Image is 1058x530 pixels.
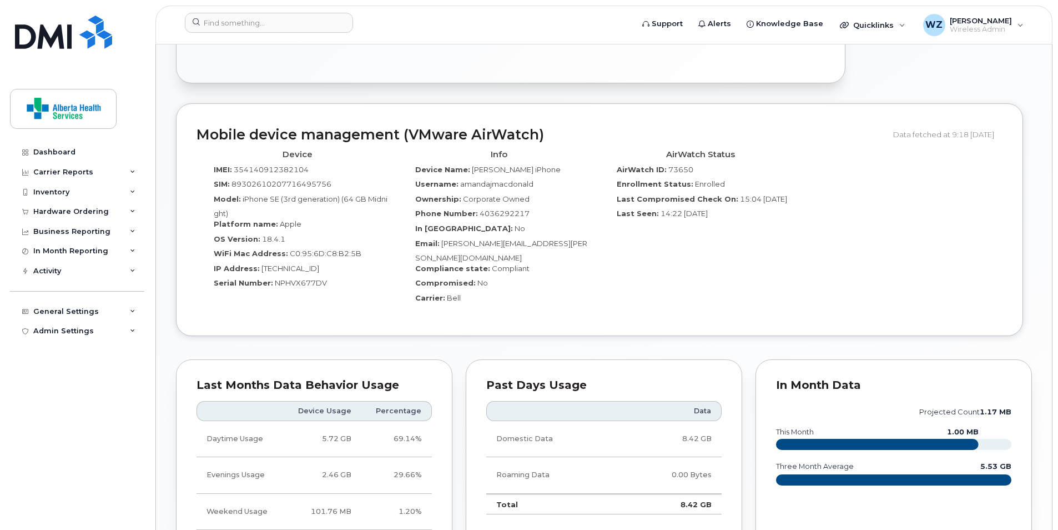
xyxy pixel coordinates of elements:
[486,421,618,457] td: Domestic Data
[361,457,432,493] td: 29.66%
[262,234,285,243] span: 18.4.1
[214,278,273,288] label: Serial Number:
[214,179,230,189] label: SIM:
[415,223,513,234] label: In [GEOGRAPHIC_DATA]:
[275,278,327,287] span: NPHVX677DV
[415,239,587,263] span: [PERSON_NAME][EMAIL_ADDRESS][PERSON_NAME][DOMAIN_NAME]
[415,208,478,219] label: Phone Number:
[617,179,693,189] label: Enrollment Status:
[214,248,288,259] label: WiFi Mac Address:
[832,14,913,36] div: Quicklinks
[415,164,470,175] label: Device Name:
[775,428,814,436] text: this month
[472,165,561,174] span: [PERSON_NAME] iPhone
[415,293,445,303] label: Carrier:
[618,401,722,421] th: Data
[197,380,432,391] div: Last Months Data Behavior Usage
[231,179,331,188] span: 89302610207716495756
[618,494,722,515] td: 8.42 GB
[486,494,618,515] td: Total
[618,457,722,493] td: 0.00 Bytes
[406,150,591,159] h4: Info
[214,194,387,218] span: iPhone SE (3rd generation) (64 GB Midnight)
[617,194,738,204] label: Last Compromised Check On:
[980,408,1011,416] tspan: 1.17 MB
[947,428,979,436] text: 1.00 MB
[608,150,793,159] h4: AirWatch Status
[925,18,943,32] span: WZ
[618,421,722,457] td: 8.42 GB
[776,380,1011,391] div: In Month Data
[460,179,533,188] span: amandajmacdonald
[492,264,530,273] span: Compliant
[652,18,683,29] span: Support
[214,263,260,274] label: IP Address:
[214,234,260,244] label: OS Version:
[893,124,1002,145] div: Data fetched at 9:18 [DATE]
[691,13,739,35] a: Alerts
[477,278,488,287] span: No
[197,457,432,493] tr: Weekdays from 6:00pm to 8:00am
[853,21,894,29] span: Quicklinks
[950,25,1012,34] span: Wireless Admin
[214,194,241,204] label: Model:
[283,421,361,457] td: 5.72 GB
[915,14,1031,36] div: Wei Zhou
[919,408,1011,416] text: projected count
[214,164,232,175] label: IMEI:
[197,457,283,493] td: Evenings Usage
[775,462,854,471] text: three month average
[447,293,461,302] span: Bell
[197,494,432,530] tr: Friday from 6:00pm to Monday 8:00am
[214,219,278,229] label: Platform name:
[361,494,432,530] td: 1.20%
[361,401,432,421] th: Percentage
[695,179,725,188] span: Enrolled
[415,278,476,288] label: Compromised:
[486,380,722,391] div: Past Days Usage
[463,194,530,203] span: Corporate Owned
[668,165,693,174] span: 73650
[261,264,319,273] span: [TECHNICAL_ID]
[756,18,823,29] span: Knowledge Base
[415,179,459,189] label: Username:
[234,165,309,174] span: 354140912382104
[634,13,691,35] a: Support
[197,494,283,530] td: Weekend Usage
[185,13,353,33] input: Find something...
[617,208,659,219] label: Last Seen:
[283,494,361,530] td: 101.76 MB
[739,13,831,35] a: Knowledge Base
[515,224,525,233] span: No
[361,421,432,457] td: 69.14%
[283,401,361,421] th: Device Usage
[415,263,490,274] label: Compliance state:
[708,18,731,29] span: Alerts
[661,209,708,218] span: 14:22 [DATE]
[415,194,461,204] label: Ownership:
[280,219,301,228] span: Apple
[197,421,283,457] td: Daytime Usage
[415,238,440,249] label: Email:
[740,194,787,203] span: 15:04 [DATE]
[205,150,390,159] h4: Device
[290,249,361,258] span: C0:95:6D:C8:B2:5B
[197,127,885,143] h2: Mobile device management (VMware AirWatch)
[480,209,530,218] span: 4036292217
[980,462,1011,471] text: 5.53 GB
[617,164,667,175] label: AirWatch ID:
[283,457,361,493] td: 2.46 GB
[950,16,1012,25] span: [PERSON_NAME]
[486,457,618,493] td: Roaming Data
